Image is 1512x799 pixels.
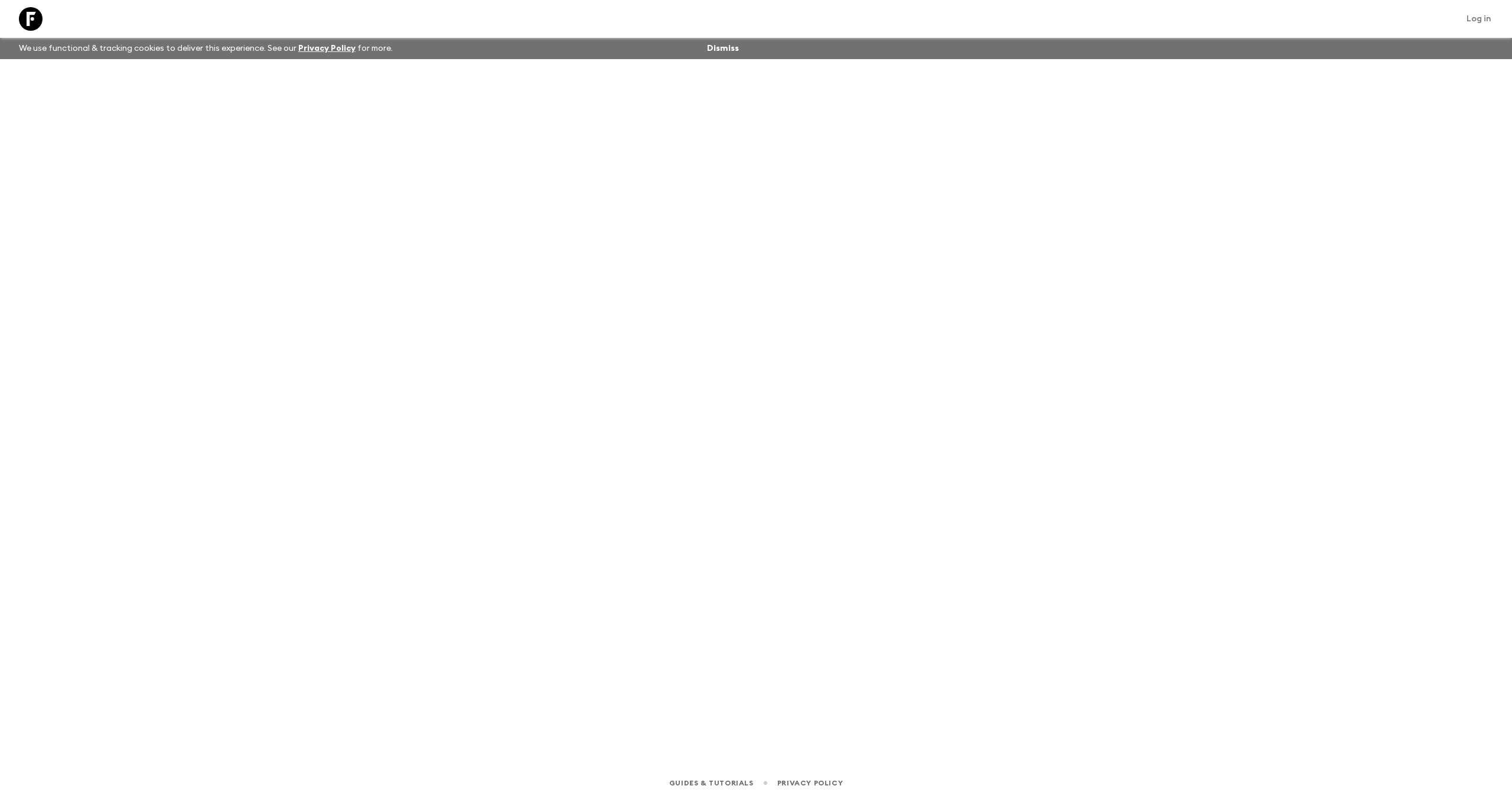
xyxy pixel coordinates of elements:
[669,777,754,790] a: Guides & Tutorials
[1460,11,1498,27] a: Log in
[777,777,843,790] a: Privacy Policy
[14,38,397,59] p: We use functional & tracking cookies to deliver this experience. See our for more.
[298,44,356,53] a: Privacy Policy
[704,40,742,57] button: Dismiss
